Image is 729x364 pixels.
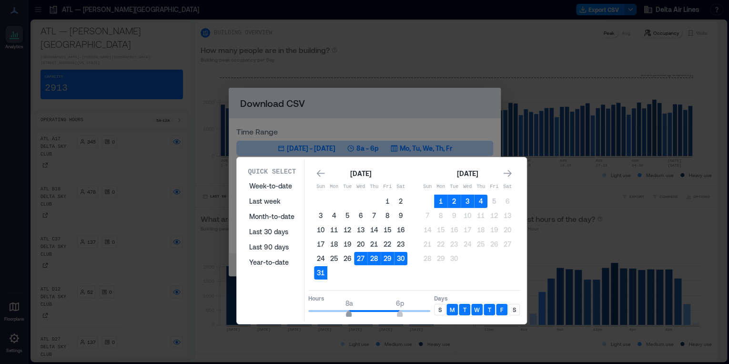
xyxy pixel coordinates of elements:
button: 19 [487,223,501,237]
th: Friday [381,180,394,194]
button: 29 [434,252,447,265]
button: 30 [394,252,407,265]
button: 23 [394,238,407,251]
th: Thursday [367,180,381,194]
button: 20 [354,238,367,251]
th: Wednesday [354,180,367,194]
button: 13 [501,209,514,222]
button: 19 [341,238,354,251]
button: 12 [341,223,354,237]
th: Wednesday [461,180,474,194]
button: 18 [327,238,341,251]
button: 27 [501,238,514,251]
p: Sat [394,183,407,191]
button: 11 [474,209,487,222]
p: M [450,306,455,313]
p: Thu [367,183,381,191]
th: Saturday [501,180,514,194]
button: 28 [367,252,381,265]
button: Last 30 days [243,224,300,239]
th: Monday [327,180,341,194]
button: 7 [421,209,434,222]
button: 6 [354,209,367,222]
button: 28 [421,252,434,265]
button: 23 [447,238,461,251]
button: 11 [327,223,341,237]
button: 5 [487,195,501,208]
button: 25 [474,238,487,251]
button: 2 [447,195,461,208]
p: Fri [487,183,501,191]
button: 14 [367,223,381,237]
button: Month-to-date [243,209,300,224]
button: 14 [421,223,434,237]
button: 22 [434,238,447,251]
button: 1 [434,195,447,208]
button: Week-to-date [243,178,300,194]
button: 15 [434,223,447,237]
p: Tue [447,183,461,191]
p: Quick Select [248,167,296,177]
button: 2 [394,195,407,208]
button: Last 90 days [243,239,300,255]
button: 9 [394,209,407,222]
p: Thu [474,183,487,191]
th: Tuesday [341,180,354,194]
p: Mon [434,183,447,191]
p: T [488,306,491,313]
button: 3 [461,195,474,208]
button: 4 [327,209,341,222]
button: 29 [381,252,394,265]
button: Year-to-date [243,255,300,270]
button: 4 [474,195,487,208]
p: F [500,306,503,313]
div: [DATE] [454,168,481,179]
button: 21 [367,238,381,251]
button: 16 [394,223,407,237]
button: 26 [487,238,501,251]
span: 6p [396,299,404,307]
button: 6 [501,195,514,208]
button: 3 [314,209,327,222]
p: Wed [354,183,367,191]
button: 1 [381,195,394,208]
th: Friday [487,180,501,194]
button: 18 [474,223,487,237]
p: Days [434,294,520,302]
button: 7 [367,209,381,222]
button: 12 [487,209,501,222]
th: Thursday [474,180,487,194]
button: 31 [314,266,327,280]
button: 30 [447,252,461,265]
p: W [474,306,480,313]
button: 15 [381,223,394,237]
p: Sun [421,183,434,191]
th: Sunday [314,180,327,194]
button: 20 [501,223,514,237]
p: Sat [501,183,514,191]
button: 8 [434,209,447,222]
button: 10 [461,209,474,222]
button: 24 [461,238,474,251]
p: Sun [314,183,327,191]
button: 9 [447,209,461,222]
button: 25 [327,252,341,265]
button: 16 [447,223,461,237]
button: 21 [421,238,434,251]
p: S [513,306,516,313]
button: 24 [314,252,327,265]
button: 17 [314,238,327,251]
button: Last week [243,194,300,209]
p: S [438,306,442,313]
button: 8 [381,209,394,222]
th: Sunday [421,180,434,194]
div: [DATE] [347,168,374,179]
button: 5 [341,209,354,222]
p: Fri [381,183,394,191]
button: 10 [314,223,327,237]
p: T [463,306,466,313]
span: 8a [345,299,353,307]
p: Wed [461,183,474,191]
p: Tue [341,183,354,191]
button: 22 [381,238,394,251]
